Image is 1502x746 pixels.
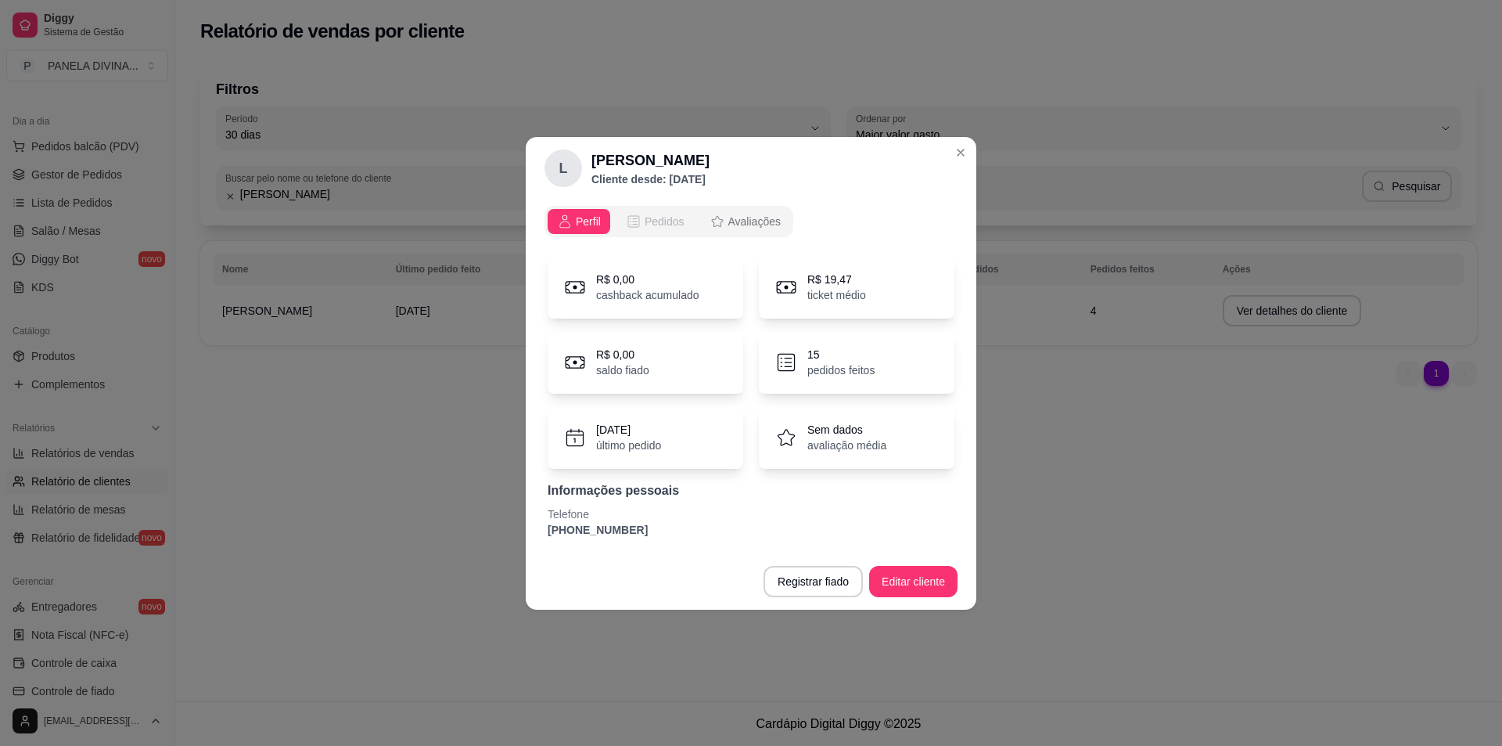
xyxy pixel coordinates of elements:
p: saldo fiado [596,362,649,378]
p: Cliente desde: [DATE] [591,171,710,187]
p: Informações pessoais [548,481,954,500]
h2: [PERSON_NAME] [591,150,710,171]
p: R$ 19,47 [807,272,866,287]
p: R$ 0,00 [596,272,699,287]
div: L [544,150,582,187]
div: opções [544,206,958,237]
p: [DATE] [596,422,661,438]
p: 15 [807,347,875,362]
p: cashback acumulado [596,287,699,303]
button: Close [948,140,973,165]
button: Registrar fiado [764,566,863,597]
div: opções [544,206,793,237]
p: pedidos feitos [807,362,875,378]
span: Avaliações [728,214,781,229]
p: avaliação média [807,438,886,453]
p: último pedido [596,438,661,453]
p: R$ 0,00 [596,347,649,362]
span: Pedidos [645,214,685,229]
p: Telefone [548,506,954,522]
p: Sem dados [807,422,886,438]
button: Editar cliente [869,566,958,597]
span: Perfil [576,214,601,229]
p: [PHONE_NUMBER] [548,522,954,538]
p: ticket médio [807,287,866,303]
